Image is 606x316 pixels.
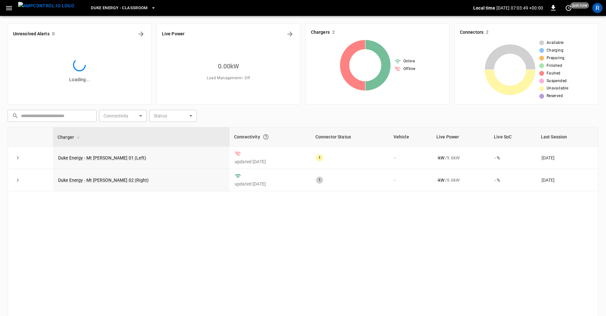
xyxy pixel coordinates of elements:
[432,127,489,147] th: Live Power
[563,3,574,13] button: set refresh interval
[88,2,158,14] button: Duke Energy - Classroom
[570,2,589,9] span: just now
[58,155,146,160] a: Duke Energy - Mt [PERSON_NAME] 01 (Left)
[13,31,50,38] h6: Unresolved Alerts
[547,85,568,92] span: Unavailable
[437,177,484,183] div: / 9.6 kW
[52,31,55,38] h6: 0
[234,131,306,143] div: Connectivity
[489,169,536,191] td: - %
[473,5,495,11] p: Local time
[547,47,563,54] span: Charging
[547,70,561,77] span: Faulted
[547,63,562,69] span: Finished
[437,155,484,161] div: / 9.6 kW
[91,4,148,12] span: Duke Energy - Classroom
[489,127,536,147] th: Live SoC
[486,29,488,36] h6: 2
[389,127,432,147] th: Vehicle
[592,3,603,13] div: profile-icon
[389,147,432,169] td: -
[332,29,335,36] h6: 2
[460,29,483,36] h6: Connectors
[260,131,272,143] button: Connection between the charger and our software.
[57,133,82,141] span: Charger
[13,153,23,163] button: expand row
[437,177,444,183] p: - kW
[536,147,598,169] td: [DATE]
[69,77,90,82] span: Loading...
[547,93,563,99] span: Reserved
[207,75,250,81] span: Load Management = Off
[218,61,239,71] h6: 0.00 kW
[316,177,323,184] div: 1
[547,55,565,61] span: Preparing
[389,169,432,191] td: -
[496,5,543,11] p: [DATE] 07:03:49 +00:00
[547,78,567,84] span: Suspended
[235,181,306,187] p: updated [DATE]
[489,147,536,169] td: - %
[285,29,295,39] button: Energy Overview
[136,29,146,39] button: All Alerts
[316,154,323,161] div: 1
[536,127,598,147] th: Last Session
[13,175,23,185] button: expand row
[536,169,598,191] td: [DATE]
[162,31,185,38] h6: Live Power
[437,155,444,161] p: - kW
[311,127,389,147] th: Connector Status
[235,158,306,165] p: updated [DATE]
[58,178,149,183] a: Duke Energy - Mt [PERSON_NAME] 02 (Right)
[311,29,330,36] h6: Chargers
[403,66,415,72] span: Offline
[547,40,564,46] span: Available
[18,2,74,10] img: ampcontrol.io logo
[403,58,415,65] span: Online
